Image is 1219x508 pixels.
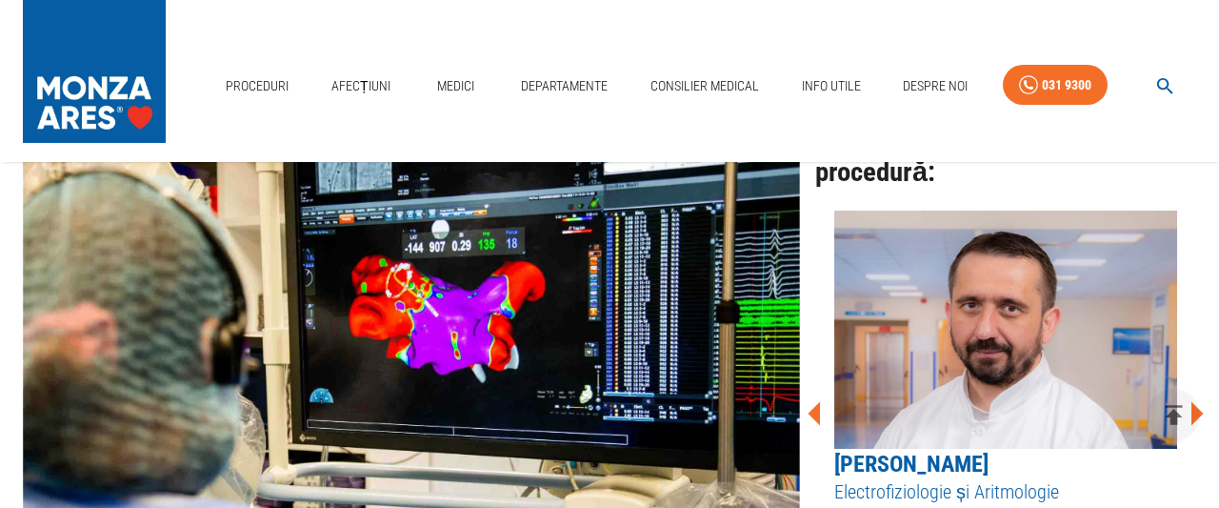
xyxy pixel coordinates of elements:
[794,67,869,106] a: Info Utile
[1042,73,1091,97] div: 031 9300
[425,67,486,106] a: Medici
[1003,65,1108,106] a: 031 9300
[643,67,767,106] a: Consilier Medical
[513,67,615,106] a: Departamente
[1148,389,1200,441] button: delete
[815,127,1196,187] h2: Medici care efectuează această procedură:
[834,451,989,478] a: [PERSON_NAME]
[895,67,975,106] a: Despre Noi
[324,67,398,106] a: Afecțiuni
[834,479,1177,505] h5: Electrofiziologie și Aritmologie
[218,67,296,106] a: Proceduri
